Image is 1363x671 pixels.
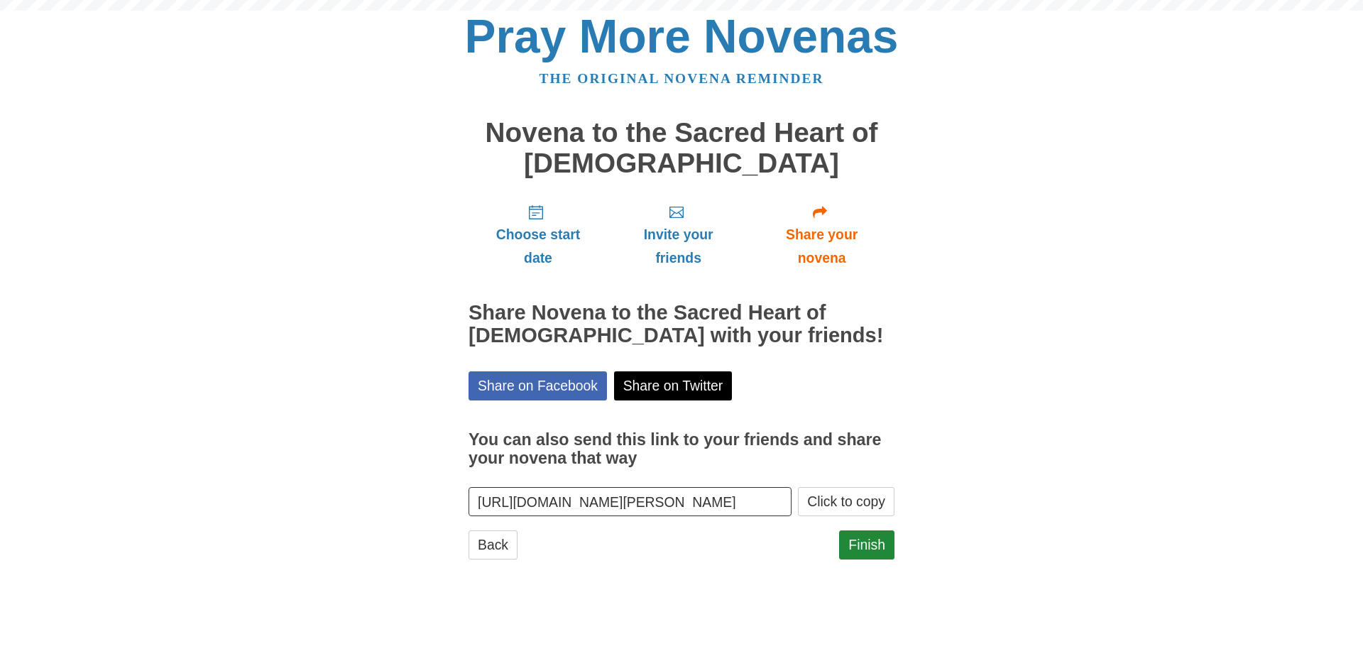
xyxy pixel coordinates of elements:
a: Invite your friends [608,192,749,277]
a: Share on Twitter [614,371,733,400]
a: Pray More Novenas [465,10,899,62]
span: Choose start date [483,223,593,270]
a: The original novena reminder [540,71,824,86]
span: Share your novena [763,223,880,270]
a: Back [469,530,518,560]
a: Share your novena [749,192,894,277]
a: Choose start date [469,192,608,277]
a: Share on Facebook [469,371,607,400]
h3: You can also send this link to your friends and share your novena that way [469,431,894,467]
span: Invite your friends [622,223,735,270]
a: Finish [839,530,894,560]
button: Click to copy [798,487,894,516]
h2: Share Novena to the Sacred Heart of [DEMOGRAPHIC_DATA] with your friends! [469,302,894,347]
h1: Novena to the Sacred Heart of [DEMOGRAPHIC_DATA] [469,118,894,178]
